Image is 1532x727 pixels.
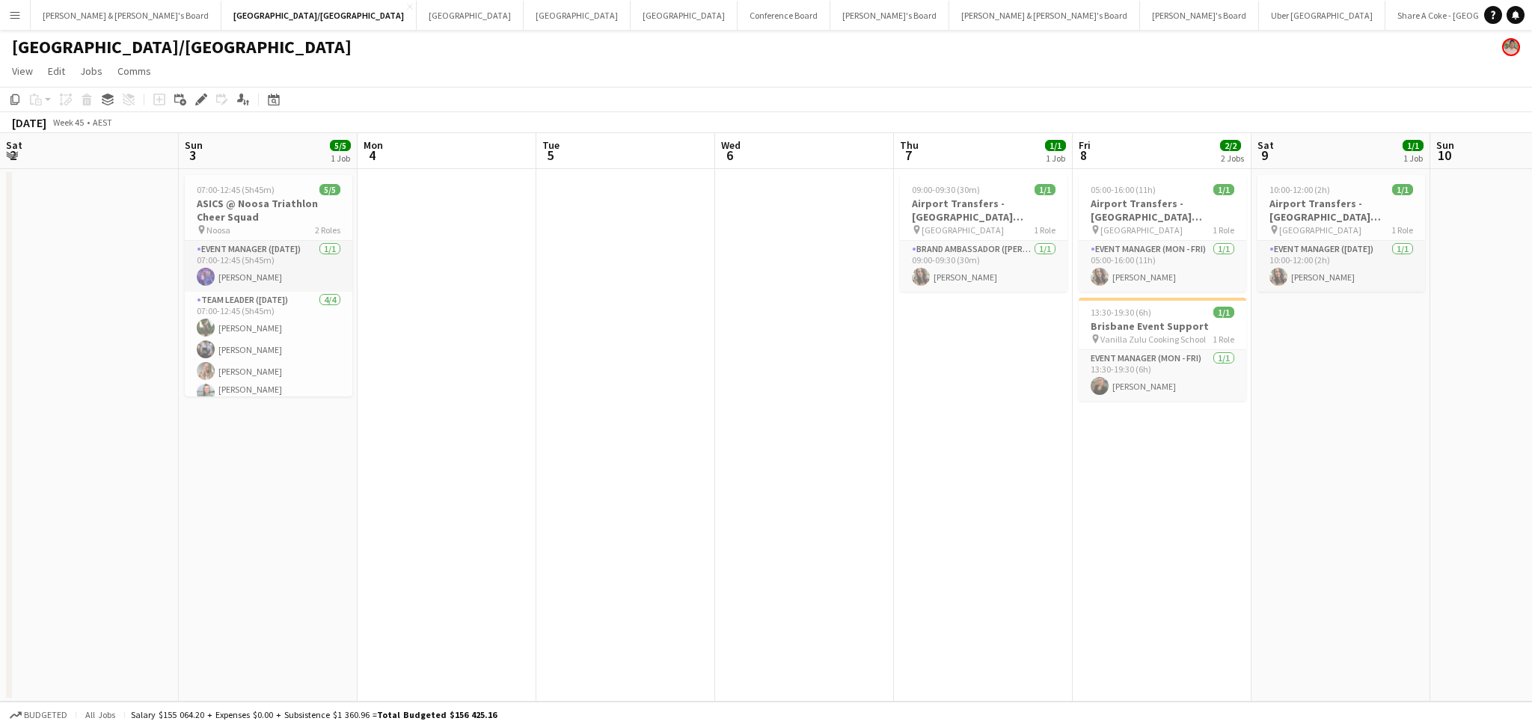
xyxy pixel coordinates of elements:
[82,709,118,720] span: All jobs
[1140,1,1259,30] button: [PERSON_NAME]'s Board
[1259,1,1385,30] button: Uber [GEOGRAPHIC_DATA]
[830,1,949,30] button: [PERSON_NAME]'s Board
[24,710,67,720] span: Budgeted
[221,1,417,30] button: [GEOGRAPHIC_DATA]/[GEOGRAPHIC_DATA]
[738,1,830,30] button: Conference Board
[631,1,738,30] button: [GEOGRAPHIC_DATA]
[377,709,497,720] span: Total Budgeted $156 425.16
[7,707,70,723] button: Budgeted
[1502,38,1520,56] app-user-avatar: Arrence Torres
[31,1,221,30] button: [PERSON_NAME] & [PERSON_NAME]'s Board
[131,709,497,720] div: Salary $155 064.20 + Expenses $0.00 + Subsistence $1 360.96 =
[949,1,1140,30] button: [PERSON_NAME] & [PERSON_NAME]'s Board
[417,1,524,30] button: [GEOGRAPHIC_DATA]
[524,1,631,30] button: [GEOGRAPHIC_DATA]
